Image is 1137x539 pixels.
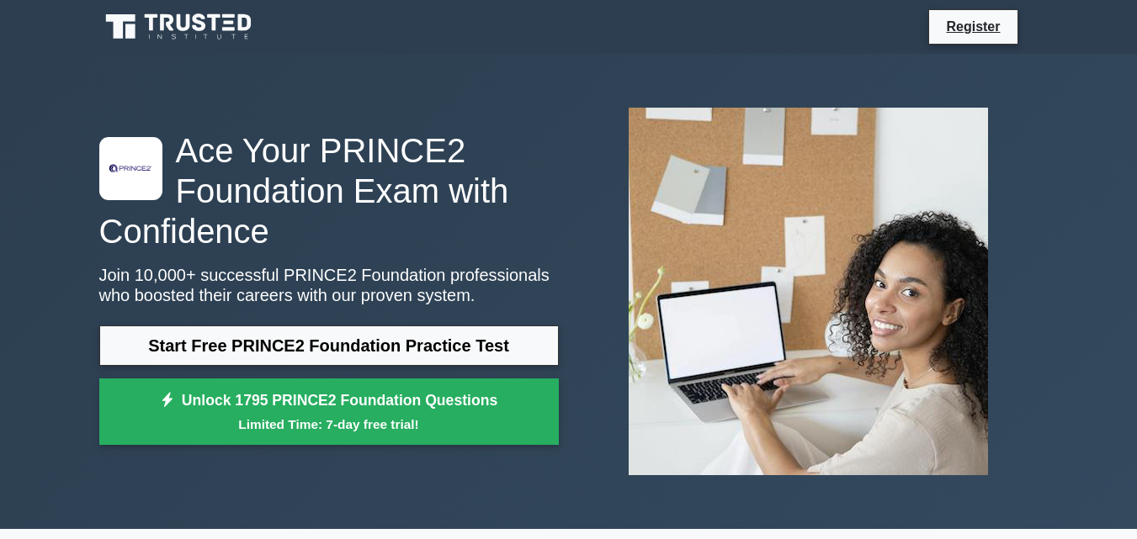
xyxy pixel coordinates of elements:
p: Join 10,000+ successful PRINCE2 Foundation professionals who boosted their careers with our prove... [99,265,559,305]
a: Start Free PRINCE2 Foundation Practice Test [99,325,559,366]
small: Limited Time: 7-day free trial! [120,415,538,434]
h1: Ace Your PRINCE2 Foundation Exam with Confidence [99,130,559,251]
a: Unlock 1795 PRINCE2 Foundation QuestionsLimited Time: 7-day free trial! [99,378,559,446]
a: Register [936,16,1010,37]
